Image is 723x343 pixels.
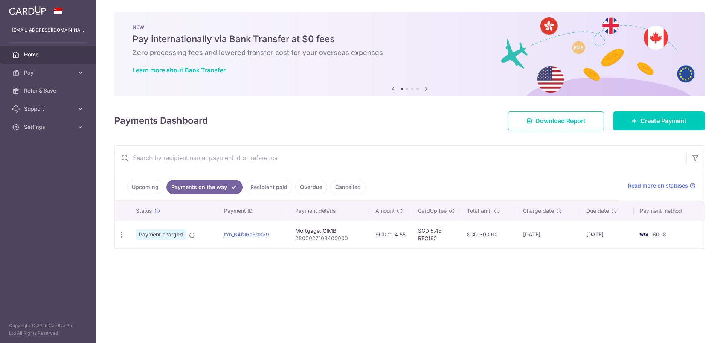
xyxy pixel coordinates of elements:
[24,123,74,131] span: Settings
[653,231,666,238] span: 6008
[12,26,84,34] p: [EMAIL_ADDRESS][DOMAIN_NAME]
[289,201,369,221] th: Payment details
[295,227,363,235] div: Mortgage. CIMB
[508,111,604,130] a: Download Report
[517,221,581,248] td: [DATE]
[127,180,163,194] a: Upcoming
[418,207,447,215] span: CardUp fee
[330,180,366,194] a: Cancelled
[634,201,705,221] th: Payment method
[224,231,269,238] a: txn_64f06c3d329
[461,221,517,248] td: SGD 300.00
[114,114,208,128] h4: Payments Dashboard
[580,221,633,248] td: [DATE]
[412,221,461,248] td: SGD 5.45 REC185
[535,116,586,125] span: Download Report
[295,180,327,194] a: Overdue
[24,69,74,76] span: Pay
[613,111,705,130] a: Create Payment
[467,207,492,215] span: Total amt.
[24,51,74,58] span: Home
[218,201,289,221] th: Payment ID
[369,221,412,248] td: SGD 294.55
[133,66,226,74] a: Learn more about Bank Transfer
[246,180,292,194] a: Recipient paid
[133,48,687,57] h6: Zero processing fees and lowered transfer cost for your overseas expenses
[523,207,554,215] span: Charge date
[24,87,74,95] span: Refer & Save
[586,207,609,215] span: Due date
[641,116,686,125] span: Create Payment
[628,182,688,189] span: Read more on statuses
[24,105,74,113] span: Support
[9,6,46,15] img: CardUp
[133,33,687,45] h5: Pay internationally via Bank Transfer at $0 fees
[115,146,686,170] input: Search by recipient name, payment id or reference
[295,235,363,242] p: 2800027103400000
[636,230,651,239] img: Bank Card
[136,229,186,240] span: Payment charged
[133,24,687,30] p: NEW
[375,207,395,215] span: Amount
[136,207,152,215] span: Status
[114,12,705,96] img: Bank transfer banner
[628,182,696,189] a: Read more on statuses
[675,320,715,339] iframe: Opens a widget where you can find more information
[166,180,243,194] a: Payments on the way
